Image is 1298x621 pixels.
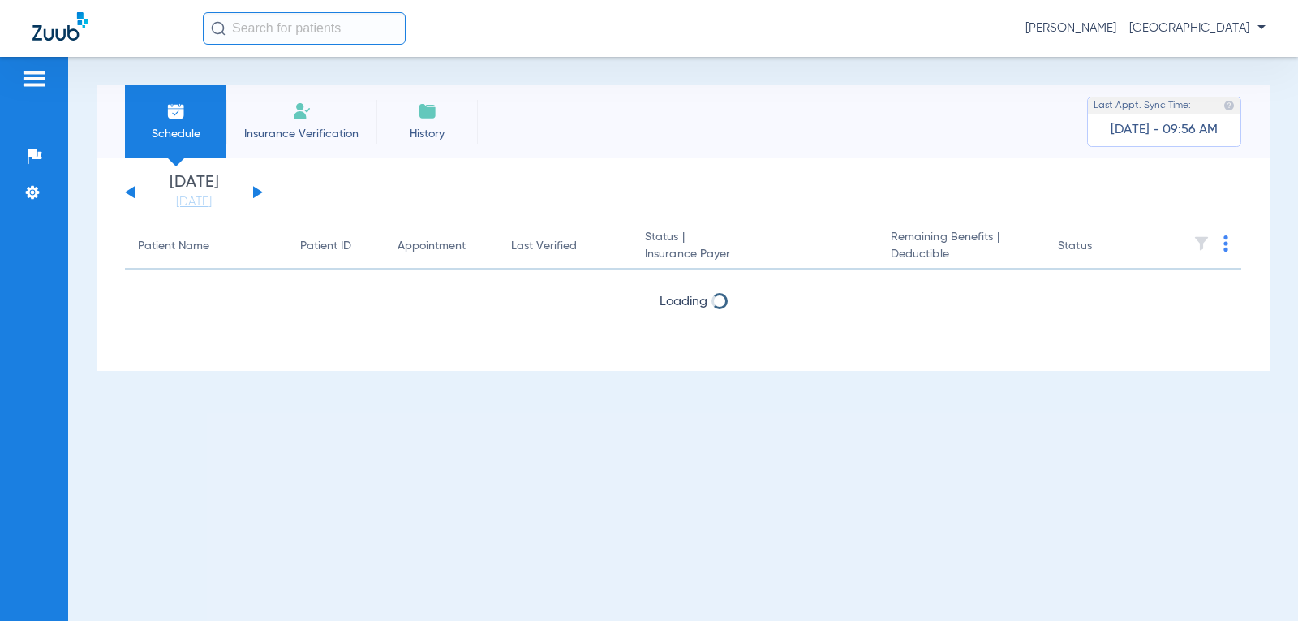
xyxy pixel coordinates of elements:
[398,238,485,255] div: Appointment
[292,101,312,121] img: Manual Insurance Verification
[1025,20,1266,37] span: [PERSON_NAME] - [GEOGRAPHIC_DATA]
[1094,97,1191,114] span: Last Appt. Sync Time:
[1223,235,1228,252] img: group-dot-blue.svg
[1223,100,1235,111] img: last sync help info
[891,246,1032,263] span: Deductible
[511,238,619,255] div: Last Verified
[145,175,243,210] li: [DATE]
[211,21,226,36] img: Search Icon
[1193,235,1210,252] img: filter.svg
[145,194,243,210] a: [DATE]
[138,238,274,255] div: Patient Name
[166,101,186,121] img: Schedule
[418,101,437,121] img: History
[632,224,878,270] th: Status |
[878,224,1045,270] th: Remaining Benefits |
[239,126,364,142] span: Insurance Verification
[660,295,707,308] span: Loading
[645,246,865,263] span: Insurance Payer
[1111,122,1218,138] span: [DATE] - 09:56 AM
[389,126,466,142] span: History
[398,238,466,255] div: Appointment
[203,12,406,45] input: Search for patients
[511,238,577,255] div: Last Verified
[21,69,47,88] img: hamburger-icon
[32,12,88,41] img: Zuub Logo
[300,238,372,255] div: Patient ID
[300,238,351,255] div: Patient ID
[1045,224,1154,270] th: Status
[138,238,209,255] div: Patient Name
[137,126,214,142] span: Schedule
